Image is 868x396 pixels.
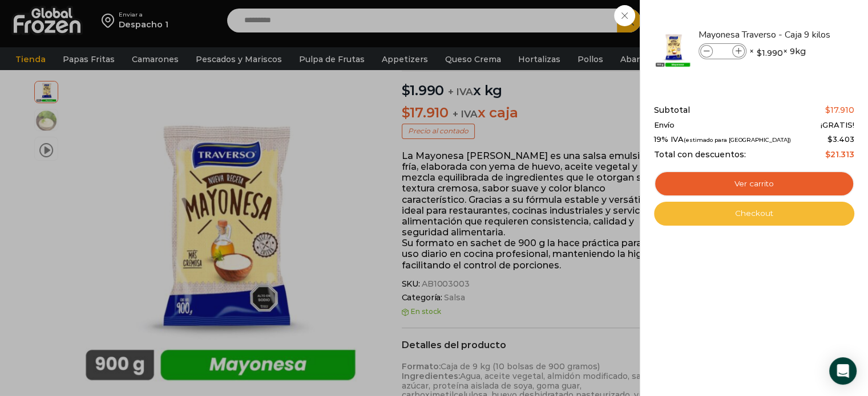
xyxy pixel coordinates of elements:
small: (estimado para [GEOGRAPHIC_DATA]) [684,137,791,143]
span: Subtotal [654,105,690,115]
span: $ [827,134,833,144]
bdi: 17.910 [825,105,854,115]
span: × × 9kg [749,43,806,59]
input: Product quantity [714,45,731,58]
div: Open Intercom Messenger [829,357,857,385]
span: 3.403 [827,134,854,144]
span: 19% IVA [654,135,791,144]
span: ¡GRATIS! [821,121,854,130]
span: $ [825,105,830,115]
bdi: 1.990 [757,47,783,59]
span: $ [757,47,762,59]
span: Total con descuentos: [654,150,746,160]
span: $ [825,149,830,160]
span: Envío [654,121,675,130]
a: Mayonesa Traverso - Caja 9 kilos [699,28,834,41]
bdi: 21.313 [825,149,854,160]
a: Checkout [654,202,854,226]
a: Ver carrito [654,171,854,197]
